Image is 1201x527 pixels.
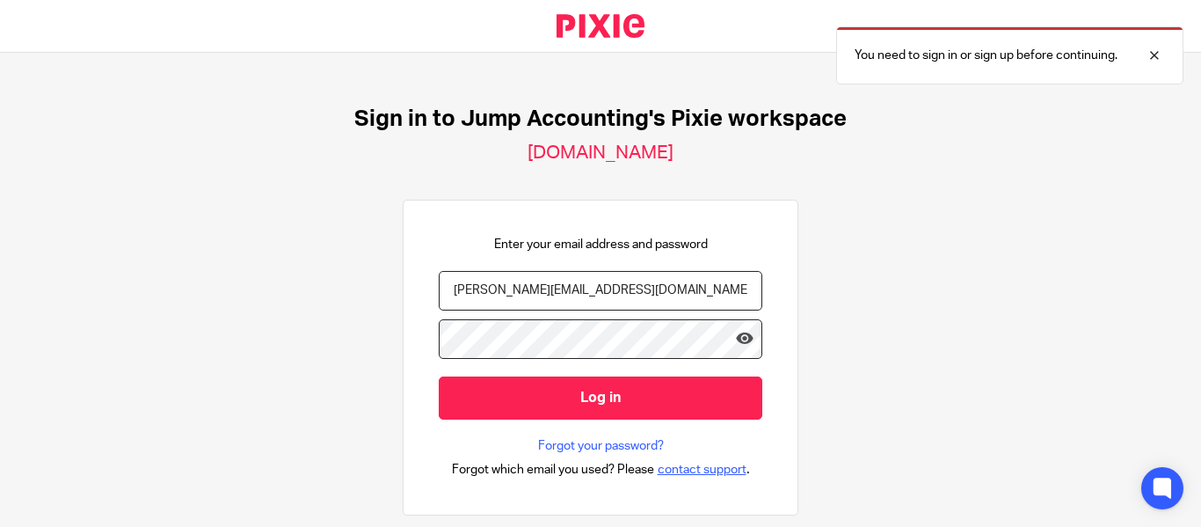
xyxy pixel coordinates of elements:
input: name@example.com [439,271,762,311]
div: . [452,459,750,479]
p: Enter your email address and password [494,236,708,253]
h2: [DOMAIN_NAME] [528,142,673,165]
span: Forgot which email you used? Please [452,461,654,479]
h1: Sign in to Jump Accounting's Pixie workspace [354,106,847,133]
input: Log in [439,377,762,420]
span: contact support [658,461,746,479]
a: Forgot your password? [538,437,664,455]
p: You need to sign in or sign up before continuing. [855,47,1117,64]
